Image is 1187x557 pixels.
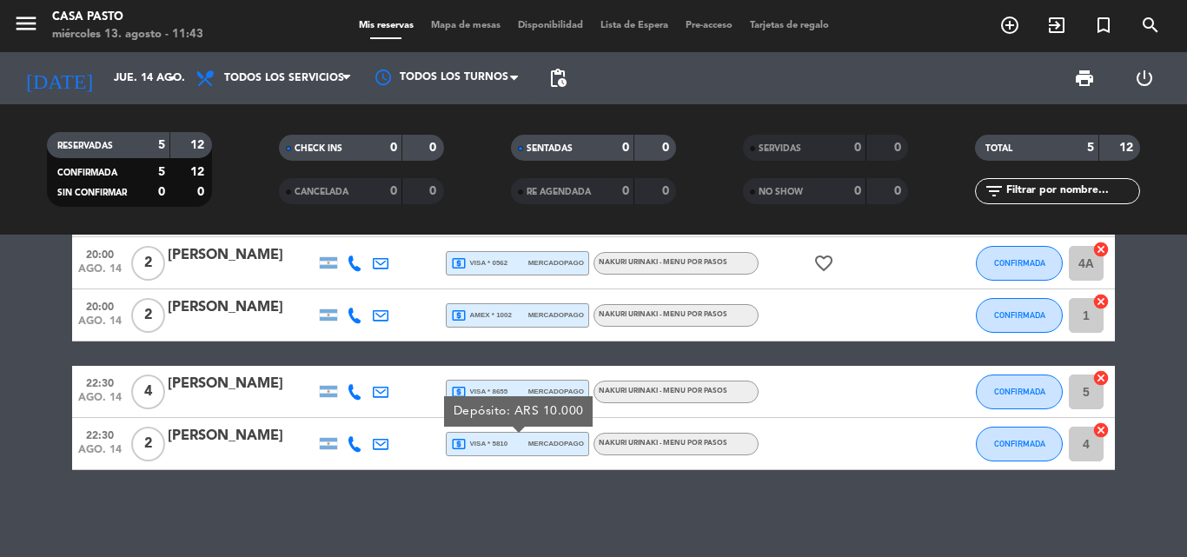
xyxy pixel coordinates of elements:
[444,396,593,427] div: Depósito: ARS 10.000
[994,387,1045,396] span: CONFIRMADA
[1134,68,1155,89] i: power_settings_new
[168,296,315,319] div: [PERSON_NAME]
[451,308,512,323] span: amex * 1002
[1074,68,1095,89] span: print
[976,427,1063,461] button: CONFIRMADA
[422,21,509,30] span: Mapa de mesas
[599,388,727,395] span: NAKURI URINAKI - MENU POR PASOS
[78,243,122,263] span: 20:00
[985,144,1012,153] span: TOTAL
[52,9,203,26] div: Casa Pasto
[451,255,507,271] span: visa * 0562
[78,444,122,464] span: ago. 14
[813,253,834,274] i: favorite_border
[158,186,165,198] strong: 0
[390,142,397,154] strong: 0
[451,255,467,271] i: local_atm
[1092,369,1110,387] i: cancel
[677,21,741,30] span: Pre-acceso
[994,258,1045,268] span: CONFIRMADA
[599,440,727,447] span: NAKURI URINAKI - MENU POR PASOS
[1114,52,1174,104] div: LOG OUT
[13,59,105,97] i: [DATE]
[976,375,1063,409] button: CONFIRMADA
[451,436,467,452] i: local_atm
[52,26,203,43] div: miércoles 13. agosto - 11:43
[527,188,591,196] span: RE AGENDADA
[168,244,315,267] div: [PERSON_NAME]
[168,373,315,395] div: [PERSON_NAME]
[131,246,165,281] span: 2
[976,246,1063,281] button: CONFIRMADA
[592,21,677,30] span: Lista de Espera
[197,186,208,198] strong: 0
[57,189,127,197] span: SIN CONFIRMAR
[547,68,568,89] span: pending_actions
[894,185,905,197] strong: 0
[131,298,165,333] span: 2
[451,308,467,323] i: local_atm
[1093,15,1114,36] i: turned_in_not
[599,259,727,266] span: NAKURI URINAKI - MENU POR PASOS
[57,169,117,177] span: CONFIRMADA
[451,384,507,400] span: visa * 8655
[162,68,182,89] i: arrow_drop_down
[662,185,673,197] strong: 0
[1092,293,1110,310] i: cancel
[759,188,803,196] span: NO SHOW
[854,185,861,197] strong: 0
[854,142,861,154] strong: 0
[57,142,113,150] span: RESERVADAS
[78,295,122,315] span: 20:00
[13,10,39,43] button: menu
[528,386,584,397] span: mercadopago
[1119,142,1137,154] strong: 12
[1092,241,1110,258] i: cancel
[1005,182,1139,201] input: Filtrar por nombre...
[1046,15,1067,36] i: exit_to_app
[1140,15,1161,36] i: search
[224,72,344,84] span: Todos los servicios
[78,372,122,392] span: 22:30
[622,142,629,154] strong: 0
[662,142,673,154] strong: 0
[190,166,208,178] strong: 12
[1092,421,1110,439] i: cancel
[741,21,838,30] span: Tarjetas de regalo
[390,185,397,197] strong: 0
[984,181,1005,202] i: filter_list
[999,15,1020,36] i: add_circle_outline
[528,438,584,449] span: mercadopago
[976,298,1063,333] button: CONFIRMADA
[350,21,422,30] span: Mis reservas
[528,309,584,321] span: mercadopago
[131,427,165,461] span: 2
[78,424,122,444] span: 22:30
[759,144,801,153] span: SERVIDAS
[168,425,315,448] div: [PERSON_NAME]
[429,142,440,154] strong: 0
[158,166,165,178] strong: 5
[13,10,39,36] i: menu
[994,439,1045,448] span: CONFIRMADA
[131,375,165,409] span: 4
[527,144,573,153] span: SENTADAS
[451,436,507,452] span: visa * 5810
[509,21,592,30] span: Disponibilidad
[894,142,905,154] strong: 0
[528,257,584,269] span: mercadopago
[295,188,348,196] span: CANCELADA
[158,139,165,151] strong: 5
[78,263,122,283] span: ago. 14
[190,139,208,151] strong: 12
[622,185,629,197] strong: 0
[1087,142,1094,154] strong: 5
[78,315,122,335] span: ago. 14
[451,384,467,400] i: local_atm
[599,311,727,318] span: NAKURI URINAKI - MENU POR PASOS
[78,392,122,412] span: ago. 14
[994,310,1045,320] span: CONFIRMADA
[429,185,440,197] strong: 0
[295,144,342,153] span: CHECK INS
